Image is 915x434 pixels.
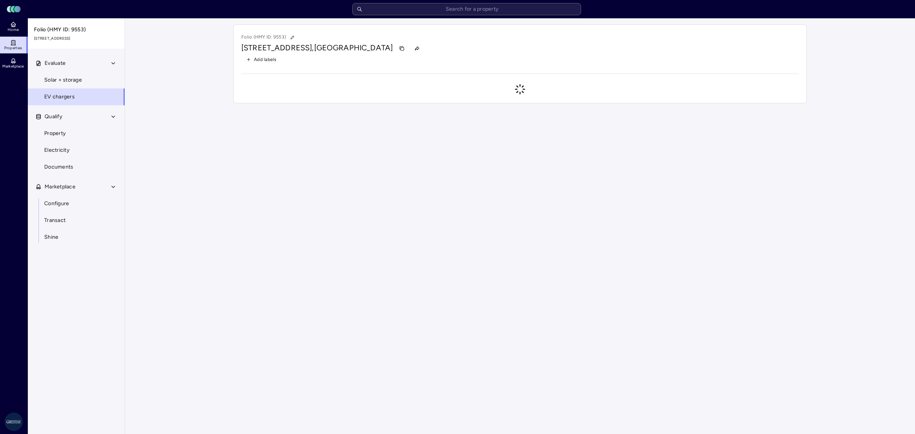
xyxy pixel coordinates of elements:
[45,183,75,191] span: Marketplace
[44,129,66,138] span: Property
[28,55,125,72] button: Evaluate
[314,43,393,52] span: [GEOGRAPHIC_DATA]
[28,108,125,125] button: Qualify
[2,64,24,69] span: Marketplace
[45,59,66,68] span: Evaluate
[4,46,22,50] span: Properties
[5,413,23,431] img: Greystar AS
[44,216,66,225] span: Transact
[27,159,125,175] a: Documents
[352,3,581,15] input: Search for a property
[27,212,125,229] a: Transact
[34,35,119,42] span: [STREET_ADDRESS]
[45,113,62,121] span: Qualify
[44,93,75,101] span: EV chargers
[27,195,125,212] a: Configure
[44,76,82,84] span: Solar + storage
[8,27,19,32] span: Home
[27,72,125,88] a: Solar + storage
[27,142,125,159] a: Electricity
[27,88,125,105] a: EV chargers
[28,178,125,195] button: Marketplace
[44,163,73,171] span: Documents
[241,32,297,42] p: Folio (HMY ID: 9553)
[241,55,282,64] button: Add labels
[241,43,314,52] span: [STREET_ADDRESS],
[27,125,125,142] a: Property
[27,229,125,246] a: Shine
[34,26,119,34] span: Folio (HMY ID: 9553)
[254,56,277,63] span: Add labels
[44,233,58,241] span: Shine
[44,146,69,154] span: Electricity
[44,199,69,208] span: Configure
